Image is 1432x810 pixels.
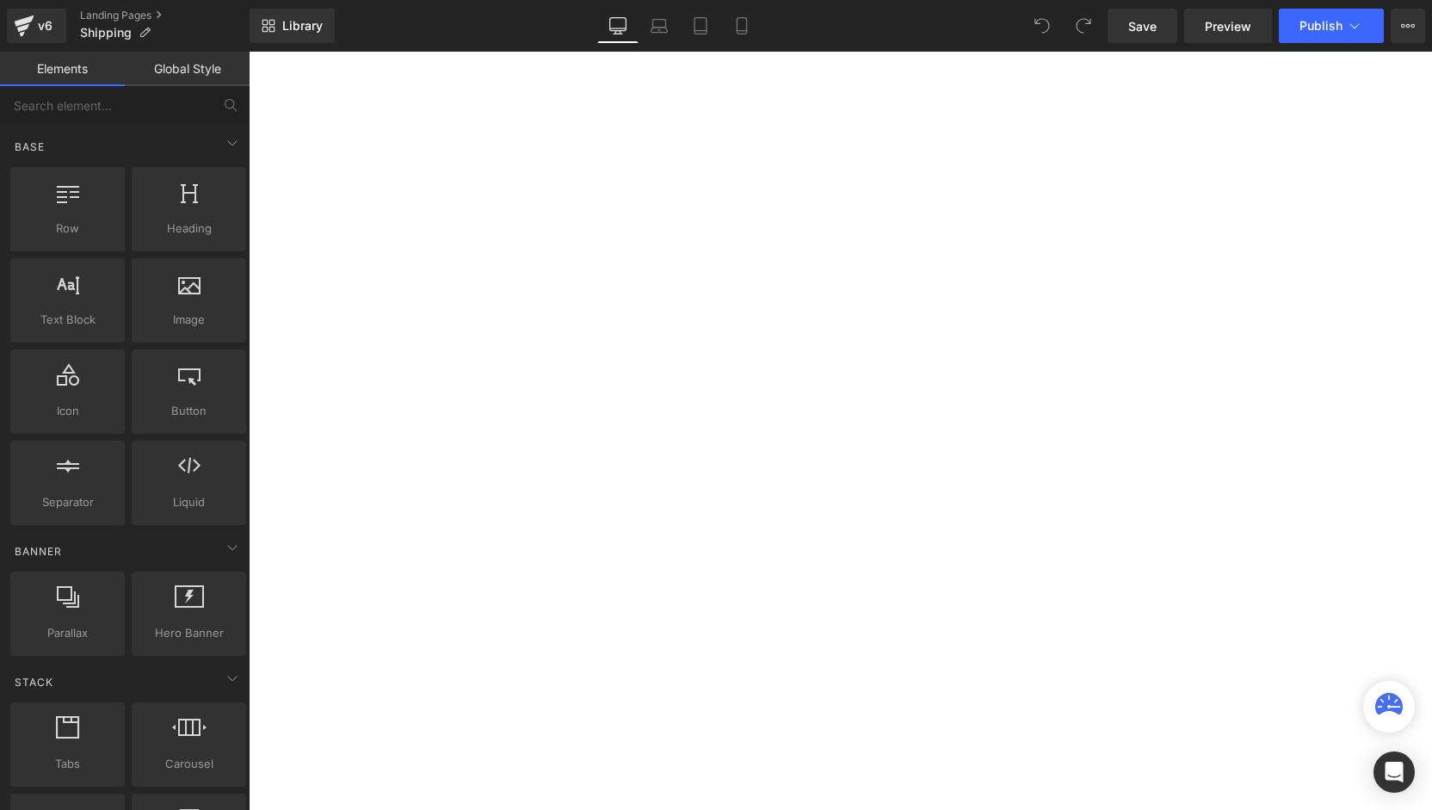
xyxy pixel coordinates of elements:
[250,9,335,43] a: New Library
[597,9,639,43] a: Desktop
[13,674,55,690] span: Stack
[137,755,241,773] span: Carousel
[1128,17,1157,35] span: Save
[137,402,241,420] span: Button
[1391,9,1425,43] button: More
[15,220,120,238] span: Row
[13,543,64,560] span: Banner
[1066,9,1101,43] button: Redo
[721,9,762,43] a: Mobile
[680,9,721,43] a: Tablet
[1279,9,1384,43] button: Publish
[1205,17,1251,35] span: Preview
[80,9,250,22] a: Landing Pages
[15,402,120,420] span: Icon
[15,493,120,511] span: Separator
[137,493,241,511] span: Liquid
[1184,9,1272,43] a: Preview
[15,311,120,329] span: Text Block
[1373,751,1415,793] div: Open Intercom Messenger
[282,18,323,34] span: Library
[15,755,120,773] span: Tabs
[125,52,250,86] a: Global Style
[137,311,241,329] span: Image
[1025,9,1059,43] button: Undo
[15,624,120,642] span: Parallax
[34,15,56,37] div: v6
[1299,19,1342,33] span: Publish
[80,26,132,40] span: Shipping
[137,624,241,642] span: Hero Banner
[639,9,680,43] a: Laptop
[137,220,241,238] span: Heading
[13,139,46,155] span: Base
[7,9,66,43] a: v6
